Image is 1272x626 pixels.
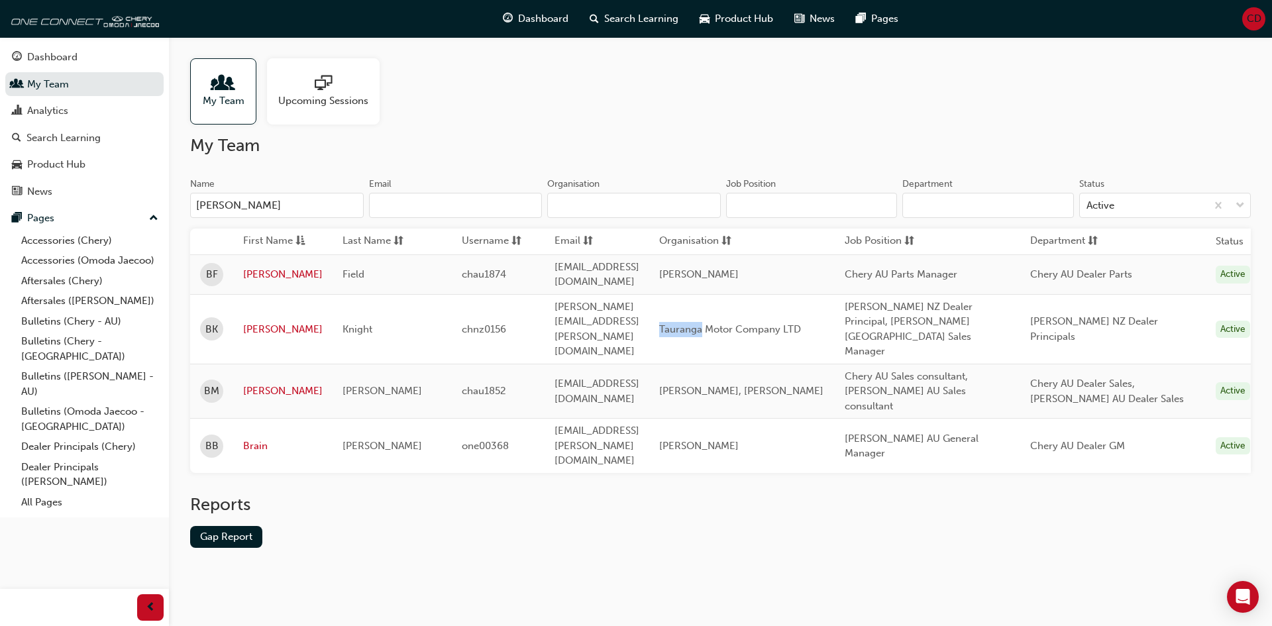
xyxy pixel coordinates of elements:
span: guage-icon [503,11,513,27]
div: Status [1079,178,1104,191]
a: Aftersales ([PERSON_NAME]) [16,291,164,311]
span: people-icon [12,79,22,91]
span: sessionType_ONLINE_URL-icon [315,75,332,93]
span: pages-icon [12,213,22,225]
a: pages-iconPages [845,5,909,32]
th: Status [1216,234,1244,249]
div: Job Position [726,178,776,191]
div: Department [902,178,953,191]
span: [PERSON_NAME] [659,268,739,280]
button: Organisationsorting-icon [659,233,732,250]
div: Analytics [27,103,68,119]
span: Username [462,233,509,250]
a: Analytics [5,99,164,123]
div: Product Hub [27,157,85,172]
button: Departmentsorting-icon [1030,233,1103,250]
a: Accessories (Chery) [16,231,164,251]
a: [PERSON_NAME] [243,384,323,399]
div: Name [190,178,215,191]
a: [PERSON_NAME] [243,322,323,337]
button: CD [1242,7,1265,30]
span: Product Hub [715,11,773,26]
span: BM [204,384,219,399]
span: First Name [243,233,293,250]
span: chau1874 [462,268,506,280]
img: oneconnect [7,5,159,32]
span: [PERSON_NAME] [659,440,739,452]
span: Chery AU Parts Manager [845,268,957,280]
a: All Pages [16,492,164,513]
a: Dealer Principals (Chery) [16,437,164,457]
div: News [27,184,52,199]
span: Chery AU Dealer Parts [1030,268,1132,280]
span: up-icon [149,210,158,227]
a: My Team [5,72,164,97]
div: Pages [27,211,54,226]
span: [PERSON_NAME] [343,440,422,452]
span: BK [205,322,218,337]
span: [PERSON_NAME], [PERSON_NAME] [659,385,823,397]
span: [PERSON_NAME] NZ Dealer Principals [1030,315,1158,342]
span: BB [205,439,219,454]
span: [EMAIL_ADDRESS][PERSON_NAME][DOMAIN_NAME] [555,425,639,466]
div: Organisation [547,178,600,191]
span: Email [555,233,580,250]
button: Emailsorting-icon [555,233,627,250]
span: chnz0156 [462,323,506,335]
span: one00368 [462,440,509,452]
span: Job Position [845,233,902,250]
span: chau1852 [462,385,506,397]
span: Chery AU Dealer Sales, [PERSON_NAME] AU Dealer Sales [1030,378,1184,405]
span: [PERSON_NAME] [343,385,422,397]
a: Brain [243,439,323,454]
span: news-icon [12,186,22,198]
span: [PERSON_NAME] AU General Manager [845,433,979,460]
a: guage-iconDashboard [492,5,579,32]
div: Search Learning [26,130,101,146]
button: Pages [5,206,164,231]
h2: My Team [190,135,1251,156]
span: car-icon [12,159,22,171]
span: sorting-icon [583,233,593,250]
a: Product Hub [5,152,164,177]
button: Job Positionsorting-icon [845,233,918,250]
span: CD [1247,11,1261,26]
span: prev-icon [146,600,156,616]
div: Active [1216,382,1250,400]
input: Department [902,193,1074,218]
button: DashboardMy TeamAnalyticsSearch LearningProduct HubNews [5,42,164,206]
input: Email [369,193,543,218]
span: Tauranga Motor Company LTD [659,323,801,335]
a: Gap Report [190,526,262,548]
span: Organisation [659,233,719,250]
a: Bulletins (Omoda Jaecoo - [GEOGRAPHIC_DATA]) [16,401,164,437]
span: [PERSON_NAME] NZ Dealer Principal, [PERSON_NAME] [GEOGRAPHIC_DATA] Sales Manager [845,301,973,358]
span: sorting-icon [394,233,403,250]
span: Chery AU Dealer GM [1030,440,1125,452]
div: Active [1216,321,1250,339]
span: pages-icon [856,11,866,27]
input: Organisation [547,193,721,218]
span: Pages [871,11,898,26]
a: Bulletins (Chery - [GEOGRAPHIC_DATA]) [16,331,164,366]
h2: Reports [190,494,1251,515]
span: asc-icon [295,233,305,250]
span: News [810,11,835,26]
span: Knight [343,323,372,335]
span: sorting-icon [721,233,731,250]
span: sorting-icon [1088,233,1098,250]
span: Search Learning [604,11,678,26]
span: car-icon [700,11,710,27]
a: My Team [190,58,267,125]
span: [PERSON_NAME][EMAIL_ADDRESS][PERSON_NAME][DOMAIN_NAME] [555,301,639,358]
div: Email [369,178,392,191]
div: Active [1086,198,1114,213]
a: Upcoming Sessions [267,58,390,125]
span: Field [343,268,364,280]
span: people-icon [215,75,232,93]
a: Aftersales (Chery) [16,271,164,291]
span: Dashboard [518,11,568,26]
div: Active [1216,266,1250,284]
a: News [5,180,164,204]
